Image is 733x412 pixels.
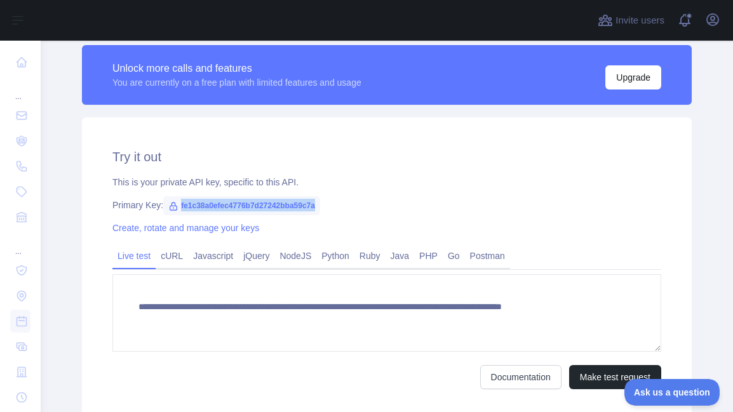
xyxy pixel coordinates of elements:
a: Ruby [354,246,386,266]
button: Upgrade [605,65,661,90]
h2: Try it out [112,148,661,166]
button: Make test request [569,365,661,389]
a: Python [316,246,354,266]
a: Javascript [188,246,238,266]
a: NodeJS [274,246,316,266]
button: Invite users [595,10,667,30]
a: PHP [414,246,443,266]
a: Create, rotate and manage your keys [112,223,259,233]
a: cURL [156,246,188,266]
a: Documentation [480,365,562,389]
a: Go [443,246,465,266]
a: Java [386,246,415,266]
div: ... [10,231,30,256]
div: You are currently on a free plan with limited features and usage [112,76,361,89]
span: Invite users [615,13,664,28]
div: Primary Key: [112,199,661,211]
div: ... [10,76,30,102]
div: Unlock more calls and features [112,61,361,76]
span: fe1c38a0efec4776b7d27242bba59c7a [163,196,320,215]
a: Postman [465,246,510,266]
iframe: Toggle Customer Support [624,379,720,406]
a: jQuery [238,246,274,266]
div: This is your private API key, specific to this API. [112,176,661,189]
a: Live test [112,246,156,266]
